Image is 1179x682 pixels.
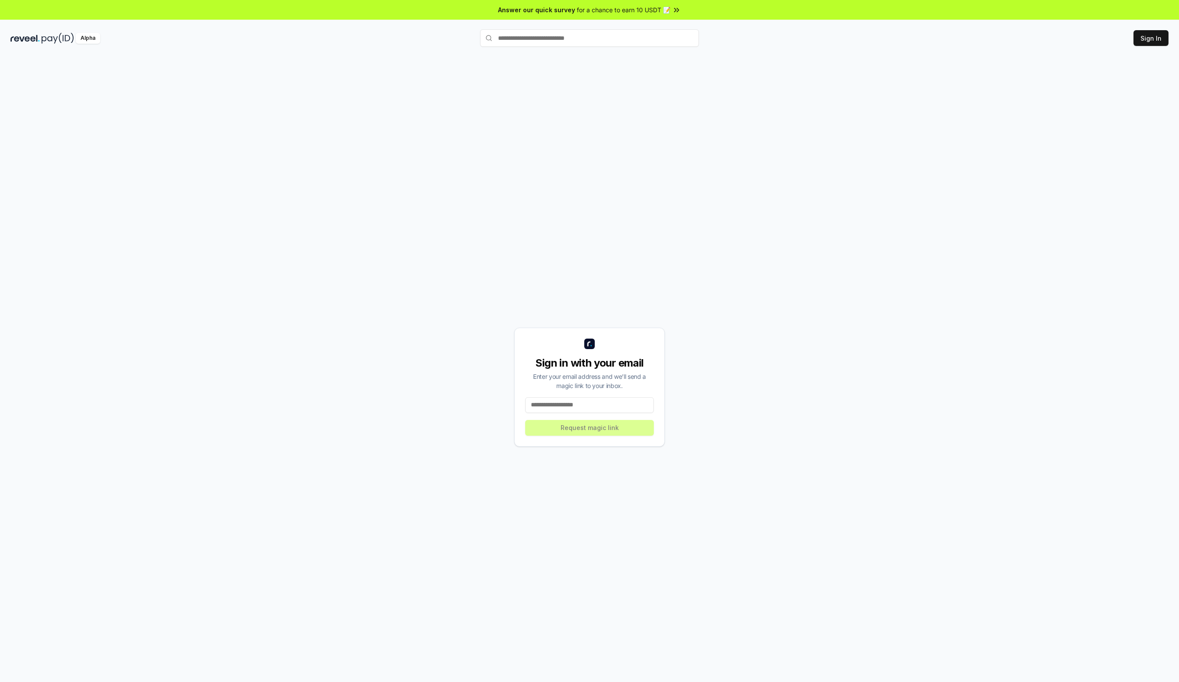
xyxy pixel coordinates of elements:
div: Alpha [76,33,100,44]
span: for a chance to earn 10 USDT 📝 [577,5,670,14]
img: reveel_dark [11,33,40,44]
button: Sign In [1133,30,1168,46]
img: logo_small [584,339,595,349]
div: Sign in with your email [525,356,654,370]
img: pay_id [42,33,74,44]
div: Enter your email address and we’ll send a magic link to your inbox. [525,372,654,390]
span: Answer our quick survey [498,5,575,14]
